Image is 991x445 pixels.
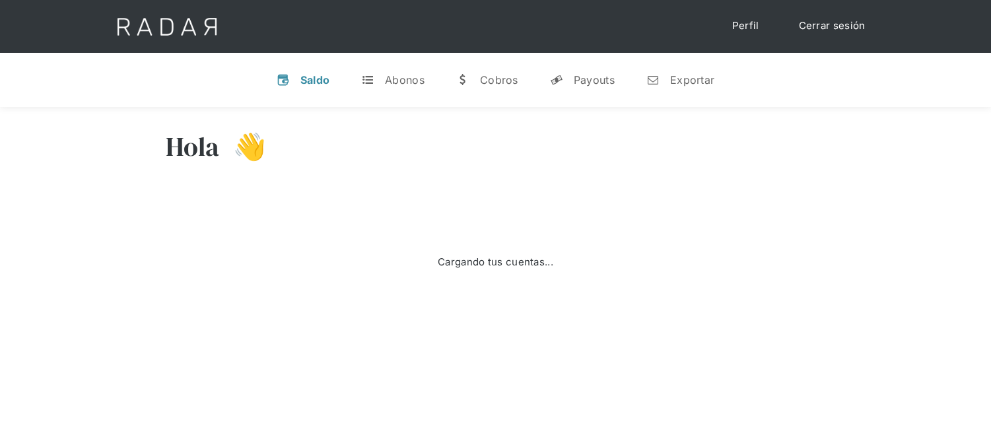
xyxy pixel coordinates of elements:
[385,73,425,86] div: Abonos
[361,73,374,86] div: t
[166,130,220,163] h3: Hola
[719,13,772,39] a: Perfil
[786,13,879,39] a: Cerrar sesión
[456,73,469,86] div: w
[300,73,330,86] div: Saldo
[670,73,714,86] div: Exportar
[480,73,518,86] div: Cobros
[574,73,615,86] div: Payouts
[550,73,563,86] div: y
[220,130,266,163] h3: 👋
[646,73,660,86] div: n
[438,255,553,270] div: Cargando tus cuentas...
[277,73,290,86] div: v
